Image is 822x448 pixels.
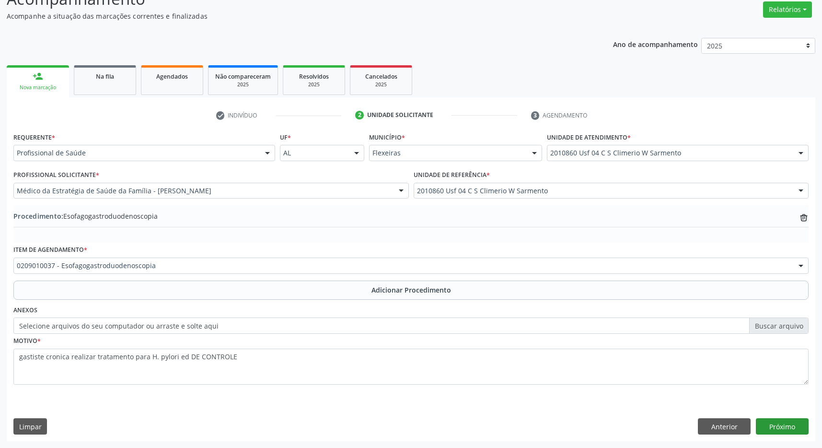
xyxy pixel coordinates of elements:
span: Não compareceram [215,72,271,81]
span: Esofagogastroduodenoscopia [13,211,158,221]
span: Adicionar Procedimento [371,285,451,295]
span: Na fila [96,72,114,81]
label: Município [369,130,405,145]
span: Médico da Estratégia de Saúde da Família - [PERSON_NAME] [17,186,389,196]
label: Anexos [13,303,37,318]
span: Cancelados [365,72,397,81]
div: 2025 [215,81,271,88]
label: Requerente [13,130,55,145]
button: Anterior [698,418,751,435]
span: Profissional de Saúde [17,148,255,158]
label: Profissional Solicitante [13,168,99,183]
div: 2025 [357,81,405,88]
div: Unidade solicitante [367,111,433,119]
p: Ano de acompanhamento [613,38,698,50]
div: 2025 [290,81,338,88]
label: Unidade de atendimento [547,130,631,145]
span: Agendados [156,72,188,81]
span: 0209010037 - Esofagogastroduodenoscopia [17,261,789,271]
label: UF [280,130,291,145]
span: Flexeiras [372,148,522,158]
div: Nova marcação [13,84,62,91]
button: Próximo [756,418,809,435]
div: 2 [355,111,364,119]
div: person_add [33,71,43,82]
label: Unidade de referência [414,168,490,183]
span: Procedimento: [13,212,63,221]
span: AL [283,148,344,158]
label: Motivo [13,334,41,349]
p: Acompanhe a situação das marcações correntes e finalizadas [7,11,573,21]
button: Relatórios [763,1,812,18]
button: Adicionar Procedimento [13,281,809,300]
span: 2010860 Usf 04 C S Climerio W Sarmento [550,148,789,158]
label: Item de agendamento [13,243,87,258]
span: 2010860 Usf 04 C S Climerio W Sarmento [417,186,789,196]
span: Resolvidos [299,72,329,81]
